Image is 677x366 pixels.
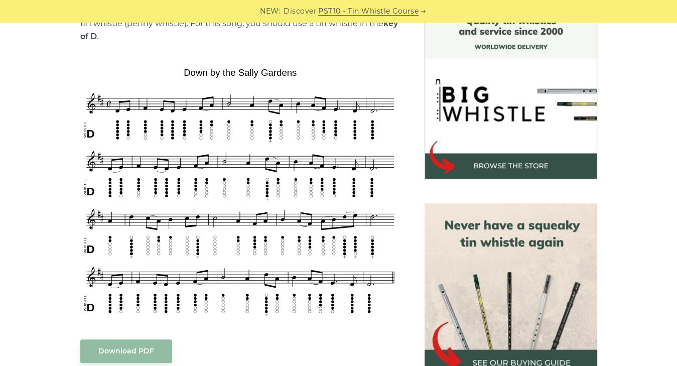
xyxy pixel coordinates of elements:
a: Download PDF [80,339,172,363]
img: BigWhistle Tin Whistle Store [425,7,597,179]
img: Down by the Sally Gardens Tin Whistle Tab & Sheet Music [80,64,400,319]
p: Sheet music notes and tab to play on a tin whistle (penny whistle). For this song, you should use... [80,4,400,43]
span: Discover [284,6,317,17]
span: NEW: [260,6,281,17]
a: PST10 - Tin Whistle Course [318,6,419,17]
